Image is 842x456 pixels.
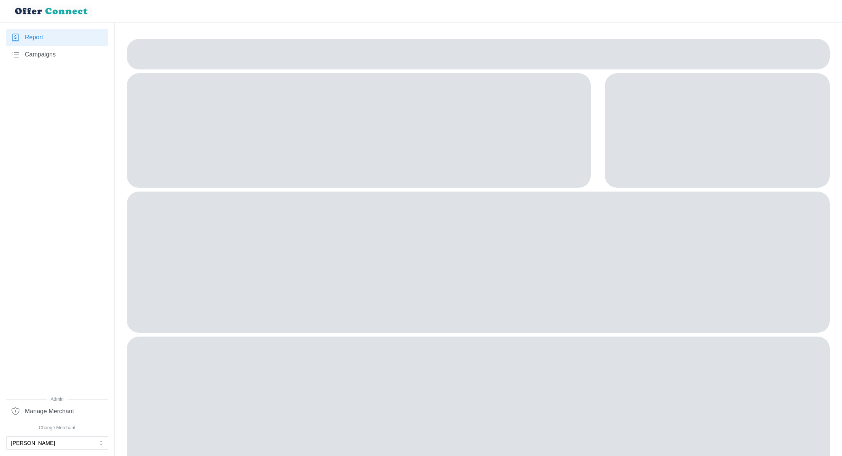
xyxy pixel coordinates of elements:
[6,29,108,46] a: Report
[6,436,108,450] button: [PERSON_NAME]
[6,403,108,420] a: Manage Merchant
[25,33,43,42] span: Report
[25,407,74,416] span: Manage Merchant
[6,46,108,63] a: Campaigns
[25,50,56,60] span: Campaigns
[6,396,108,403] span: Admin
[6,424,108,432] span: Change Merchant
[12,5,92,18] img: loyalBe Logo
